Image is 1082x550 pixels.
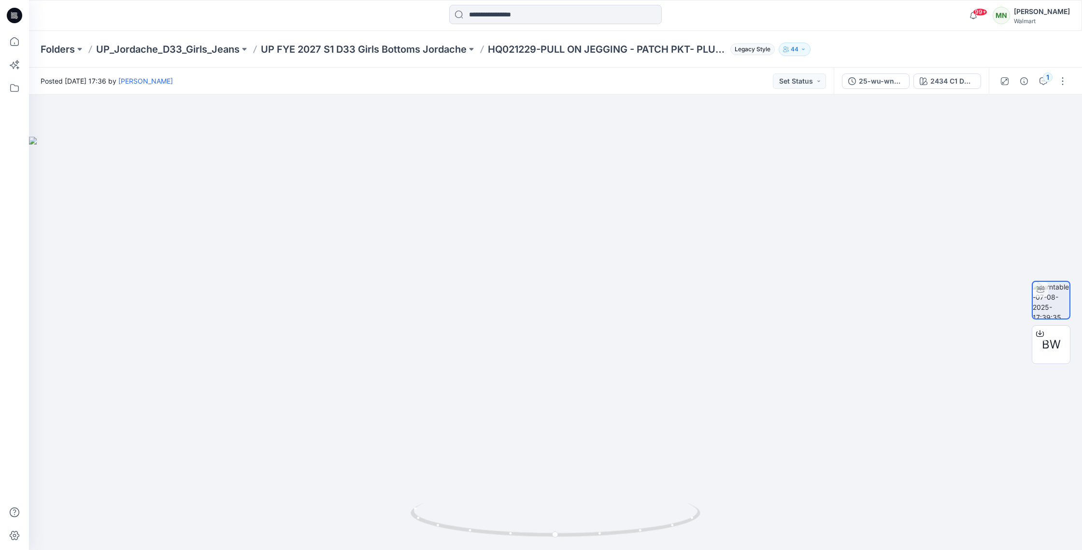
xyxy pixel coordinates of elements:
[261,43,467,56] a: UP FYE 2027 S1 D33 Girls Bottoms Jordache
[730,43,775,55] span: Legacy Style
[993,7,1010,24] div: MN
[41,43,75,56] a: Folders
[913,73,981,89] button: 2434 C1 DKWS
[1043,72,1053,82] div: 1
[1036,73,1051,89] button: 1
[488,43,726,56] p: HQ021229-PULL ON JEGGING - PATCH PKT- PLUS NESTED
[1033,282,1069,318] img: turntable-07-08-2025-17:39:35
[1014,17,1070,25] div: Walmart
[41,76,173,86] span: Posted [DATE] 17:36 by
[118,77,173,85] a: [PERSON_NAME]
[791,44,798,55] p: 44
[973,8,987,16] span: 99+
[726,43,775,56] button: Legacy Style
[779,43,811,56] button: 44
[1042,336,1061,353] span: BW
[96,43,240,56] a: UP_Jordache_D33_Girls_Jeans
[930,76,975,87] div: 2434 C1 DKWS
[1014,6,1070,17] div: [PERSON_NAME]
[842,73,910,89] button: 25-wu-wn-2434 1st plus all size 08052025 sp26 (1)
[859,76,903,87] div: 25-wu-wn-2434 1st plus all size 08052025 sp26 (1)
[1016,73,1032,89] button: Details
